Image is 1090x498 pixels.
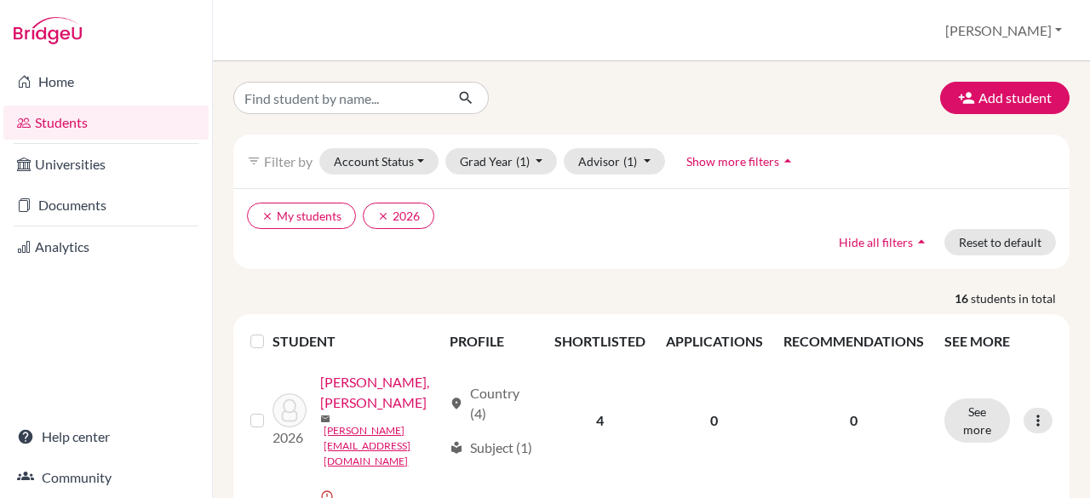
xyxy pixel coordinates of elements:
[913,233,930,250] i: arrow_drop_up
[3,420,209,454] a: Help center
[261,210,273,222] i: clear
[944,229,1056,255] button: Reset to default
[686,154,779,169] span: Show more filters
[783,410,924,431] p: 0
[656,321,773,362] th: APPLICATIONS
[324,423,441,469] a: [PERSON_NAME][EMAIL_ADDRESS][DOMAIN_NAME]
[233,82,445,114] input: Find student by name...
[445,148,558,175] button: Grad Year(1)
[450,383,534,424] div: Country (4)
[377,210,389,222] i: clear
[247,154,261,168] i: filter_list
[656,362,773,479] td: 0
[439,321,544,362] th: PROFILE
[320,372,441,413] a: [PERSON_NAME], [PERSON_NAME]
[320,414,330,424] span: mail
[564,148,665,175] button: Advisor(1)
[450,438,532,458] div: Subject (1)
[272,321,439,362] th: STUDENT
[272,427,307,448] p: 2026
[544,321,656,362] th: SHORTLISTED
[272,393,307,427] img: Asai thambi, Harshitha
[934,321,1063,362] th: SEE MORE
[3,106,209,140] a: Students
[971,289,1070,307] span: students in total
[247,203,356,229] button: clearMy students
[938,14,1070,47] button: [PERSON_NAME]
[839,235,913,249] span: Hide all filters
[623,154,637,169] span: (1)
[450,441,463,455] span: local_library
[264,153,313,169] span: Filter by
[544,362,656,479] td: 4
[3,230,209,264] a: Analytics
[319,148,439,175] button: Account Status
[944,398,1010,443] button: See more
[363,203,434,229] button: clear2026
[3,147,209,181] a: Universities
[450,397,463,410] span: location_on
[3,461,209,495] a: Community
[3,188,209,222] a: Documents
[824,229,944,255] button: Hide all filtersarrow_drop_up
[672,148,811,175] button: Show more filtersarrow_drop_up
[3,65,209,99] a: Home
[773,321,934,362] th: RECOMMENDATIONS
[955,289,971,307] strong: 16
[940,82,1070,114] button: Add student
[516,154,530,169] span: (1)
[779,152,796,169] i: arrow_drop_up
[14,17,82,44] img: Bridge-U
